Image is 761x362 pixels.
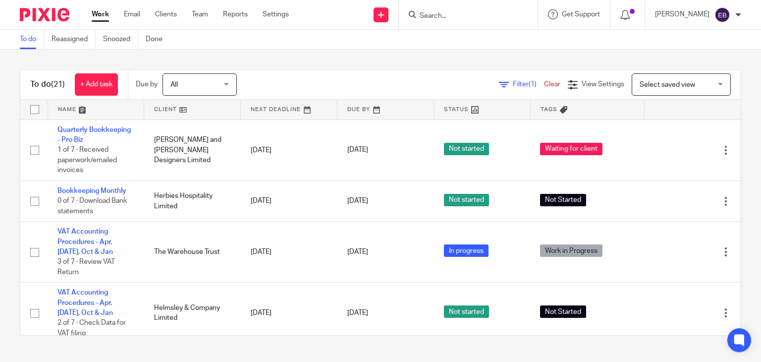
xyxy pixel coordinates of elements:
[75,73,118,96] a: + Add task
[124,9,140,19] a: Email
[155,9,177,19] a: Clients
[347,147,368,154] span: [DATE]
[241,283,337,344] td: [DATE]
[20,8,69,21] img: Pixie
[444,194,489,206] span: Not started
[57,320,126,337] span: 2 of 7 · Check Data for VAT filing
[347,248,368,255] span: [DATE]
[562,11,600,18] span: Get Support
[20,30,44,49] a: To do
[57,126,131,143] a: Quarterly Bookkeeping - Pro Biz
[57,146,117,174] span: 1 of 7 · Received paperwork/emailed invoices
[144,120,241,181] td: [PERSON_NAME] and [PERSON_NAME] Designers Limited
[57,259,115,276] span: 3 of 7 · Review VAT Return
[513,81,544,88] span: Filter
[540,143,602,155] span: Waiting for client
[540,244,602,257] span: Work in Progress
[241,222,337,283] td: [DATE]
[144,181,241,221] td: Herbies Hospitality Limited
[714,7,730,23] img: svg%3E
[192,9,208,19] a: Team
[541,107,557,112] span: Tags
[444,305,489,318] span: Not started
[582,81,624,88] span: View Settings
[51,80,65,88] span: (21)
[241,181,337,221] td: [DATE]
[347,198,368,205] span: [DATE]
[263,9,289,19] a: Settings
[529,81,537,88] span: (1)
[419,12,508,21] input: Search
[103,30,138,49] a: Snoozed
[170,81,178,88] span: All
[52,30,96,49] a: Reassigned
[136,79,158,89] p: Due by
[92,9,109,19] a: Work
[444,143,489,155] span: Not started
[544,81,560,88] a: Clear
[57,187,126,194] a: Bookkeeping Monthly
[144,283,241,344] td: Helmsley & Company Limited
[640,81,695,88] span: Select saved view
[146,30,170,49] a: Done
[444,244,489,257] span: In progress
[30,79,65,90] h1: To do
[655,9,709,19] p: [PERSON_NAME]
[57,197,127,215] span: 0 of 7 · Download Bank statements
[223,9,248,19] a: Reports
[540,305,586,318] span: Not Started
[347,309,368,316] span: [DATE]
[540,194,586,206] span: Not Started
[57,289,113,316] a: VAT Accounting Procedures - Apr, [DATE], Oct & Jan
[241,120,337,181] td: [DATE]
[144,222,241,283] td: The Warehouse Trust
[57,228,113,255] a: VAT Accounting Procedures - Apr, [DATE], Oct & Jan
